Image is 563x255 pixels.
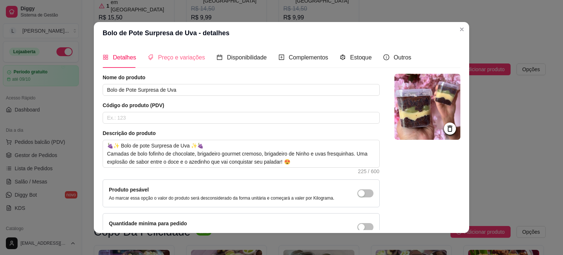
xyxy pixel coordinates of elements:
input: Ex.: 123 [103,112,380,124]
img: logo da loja [394,74,460,140]
span: info-circle [383,54,389,60]
label: Quantidade miníma para pedido [109,221,187,226]
article: Descrição do produto [103,130,380,137]
textarea: 🍇✨ Bolo de pote Surpresa de Uva ✨🍇 Camadas de bolo fofinho de chocolate, brigadeiro gourmet cremo... [103,140,379,167]
span: Disponibilidade [227,54,267,61]
p: Ao marcar essa opção o valor do produto será desconsiderado da forma unitária e começará a valer ... [109,195,334,201]
p: Ao habilitar seus clientes terão que pedir uma quantidade miníma desse produto. [109,229,267,235]
span: Outros [394,54,411,61]
article: Nome do produto [103,74,380,81]
span: code-sandbox [340,54,346,60]
span: plus-square [279,54,284,60]
button: Close [456,23,468,35]
input: Ex.: Hamburguer de costela [103,84,380,96]
span: Complementos [289,54,328,61]
span: appstore [103,54,108,60]
span: Preço e variações [158,54,205,61]
span: Estoque [350,54,372,61]
span: tags [148,54,154,60]
header: Bolo de Pote Surpresa de Uva - detalhes [94,22,469,44]
span: calendar [217,54,222,60]
article: Código do produto (PDV) [103,102,380,109]
span: Detalhes [113,54,136,61]
label: Produto pesável [109,187,149,193]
